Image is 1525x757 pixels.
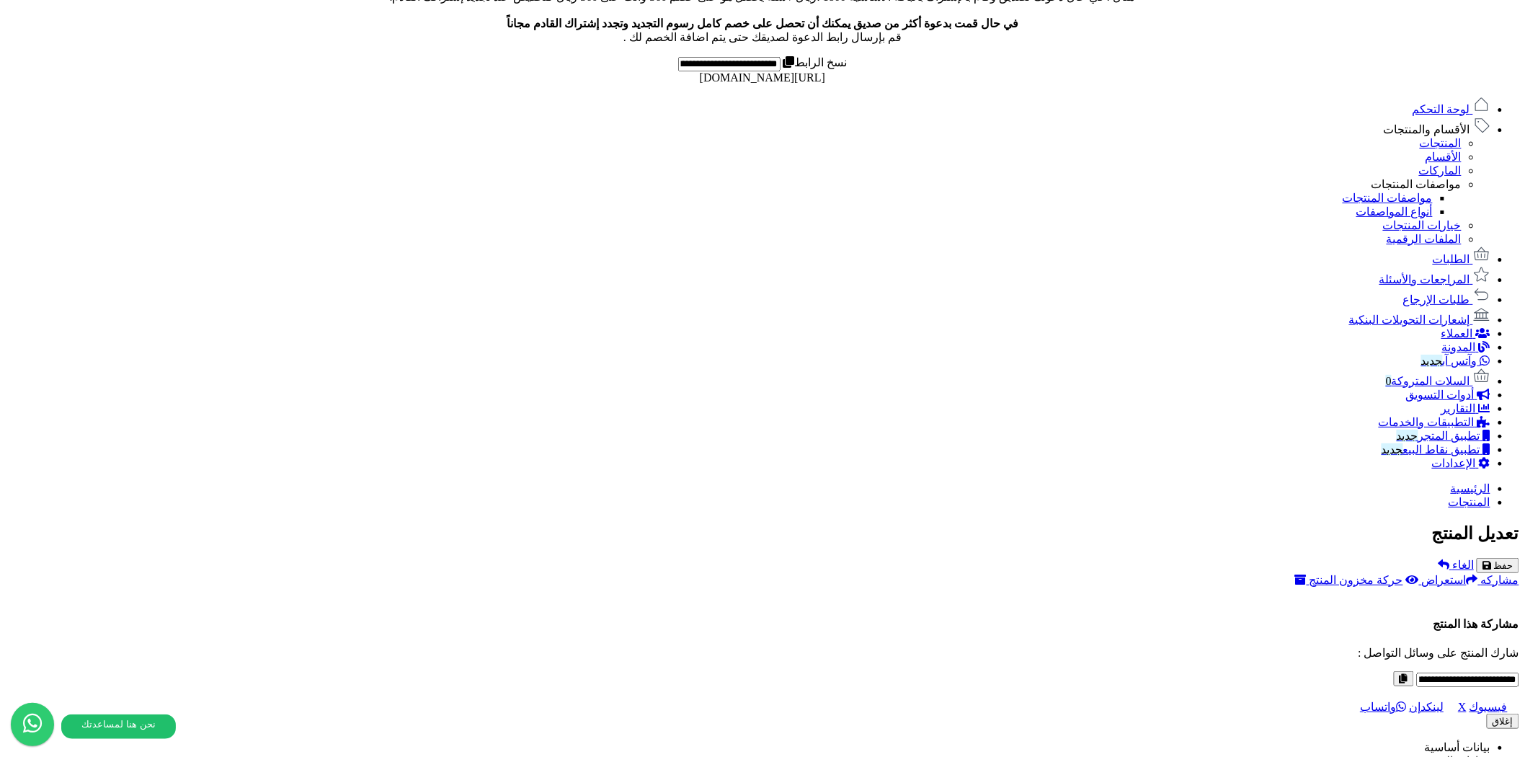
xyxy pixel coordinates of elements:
a: لينكدإن [1409,701,1455,713]
span: التطبيقات والخدمات [1379,416,1475,428]
span: وآتس آب [1421,355,1477,367]
span: مشاركه [1481,574,1519,586]
a: فيسبوك [1470,701,1519,713]
span: 0 [1386,375,1392,387]
span: إشعارات التحويلات البنكية [1349,314,1470,326]
a: بيانات أساسية [1425,741,1490,753]
span: المدونة [1442,341,1476,353]
a: الطلبات [1433,253,1490,265]
p: شارك المنتج على وسائل التواصل : [6,646,1519,660]
a: الإعدادات [1432,457,1490,469]
span: التقارير [1441,402,1476,415]
a: أدوات التسويق [1406,389,1490,401]
span: جديد [1382,443,1403,456]
a: التطبيقات والخدمات [1379,416,1490,428]
button: حفظ [1477,558,1519,573]
a: الماركات [1419,164,1462,177]
span: طلبات الإرجاع [1403,293,1470,306]
label: نسخ الرابط [781,56,848,68]
a: الملفات الرقمية [1387,233,1462,245]
span: × [1508,589,1513,600]
a: السلات المتروكة0 [1386,375,1490,387]
span: السلات المتروكة [1386,375,1470,387]
a: مواصفات المنتجات [1371,178,1462,190]
button: إغلاق [1487,714,1519,729]
a: مشاركه [1467,574,1519,586]
span: حفظ [1494,560,1513,571]
span: الإعدادات [1432,457,1476,469]
span: الغاء [1452,559,1474,571]
b: في حال قمت بدعوة أكثر من صديق يمكنك أن تحصل على خصم كامل رسوم التجديد وتجدد إشتراك القادم مجاناً [507,17,1018,30]
a: لوحة التحكم [1413,103,1490,115]
a: العملاء [1441,327,1490,340]
a: المنتجات [1420,137,1462,149]
a: المراجعات والأسئلة [1379,273,1490,285]
div: [URL][DOMAIN_NAME] [6,71,1519,84]
span: جديد [1397,430,1418,442]
a: المدونة [1442,341,1490,353]
span: العملاء [1441,327,1473,340]
a: حركة مخزون المنتج [1295,574,1403,586]
a: خيارات المنتجات [1383,219,1462,231]
a: مواصفات المنتجات [1343,192,1433,204]
a: الرئيسية [1451,482,1490,495]
span: تطبيق نقاط البيع [1382,443,1480,456]
a: الغاء [1438,559,1474,571]
a: X [1458,701,1467,713]
h2: تعديل المنتج [6,523,1519,544]
span: جديد [1421,355,1443,367]
a: تطبيق المتجرجديد [1397,430,1490,442]
span: لوحة التحكم [1413,103,1470,115]
span: استعراض [1422,574,1467,586]
span: تطبيق المتجر [1397,430,1480,442]
a: المنتجات [1449,496,1490,508]
span: أدوات التسويق [1406,389,1475,401]
h4: مشاركة هذا المنتج [6,617,1519,631]
a: تطبيق نقاط البيعجديد [1382,443,1490,456]
a: الأقسام [1426,151,1462,163]
a: طلبات الإرجاع [1403,293,1490,306]
span: الطلبات [1433,253,1470,265]
span: المراجعات والأسئلة [1379,273,1470,285]
a: وآتس آبجديد [1421,355,1490,367]
a: أنواع المواصفات [1356,205,1433,218]
span: الأقسام والمنتجات [1384,123,1470,136]
a: إشعارات التحويلات البنكية [1349,314,1490,326]
a: واتساب [1360,701,1406,713]
span: حركة مخزون المنتج [1310,574,1403,586]
a: التقارير [1441,402,1490,415]
a: استعراض [1406,574,1467,586]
